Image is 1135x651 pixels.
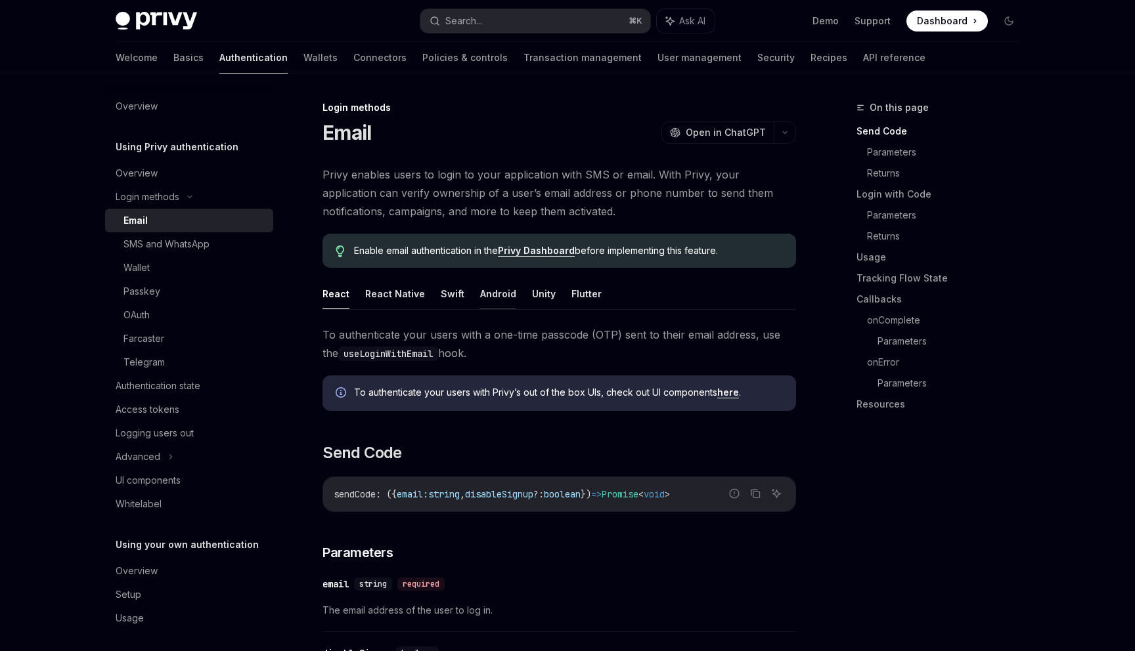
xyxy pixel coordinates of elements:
[105,280,273,303] a: Passkey
[105,209,273,232] a: Email
[602,488,638,500] span: Promise
[661,121,774,144] button: Open in ChatGPT
[336,387,349,400] svg: Info
[878,331,1030,352] a: Parameters
[336,245,345,257] svg: Tip
[105,232,273,256] a: SMS and WhatsApp
[323,442,402,463] span: Send Code
[173,42,204,73] a: Basics
[123,283,160,299] div: Passkey
[657,42,742,73] a: User management
[116,165,158,181] div: Overview
[123,331,164,346] div: Farcaster
[811,42,847,73] a: Recipes
[116,587,141,602] div: Setup
[359,579,387,589] span: string
[354,386,783,399] span: To authenticate your users with Privy’s out of the box UIs, check out UI components .
[123,236,210,252] div: SMS and WhatsApp
[116,12,197,30] img: dark logo
[498,245,575,257] a: Privy Dashboard
[679,14,705,28] span: Ask AI
[422,42,508,73] a: Policies & controls
[105,94,273,118] a: Overview
[465,488,533,500] span: disableSignup
[116,189,179,205] div: Login methods
[105,303,273,327] a: OAuth
[323,543,393,562] span: Parameters
[533,488,544,500] span: ?:
[323,325,796,362] span: To authenticate your users with a one-time passcode (OTP) sent to their email address, use the hook.
[591,488,602,500] span: =>
[906,10,988,31] a: Dashboard
[303,42,338,73] a: Wallets
[686,126,766,139] span: Open in ChatGPT
[105,398,273,421] a: Access tokens
[857,394,1030,415] a: Resources
[757,42,795,73] a: Security
[116,610,144,626] div: Usage
[638,488,644,500] span: <
[105,583,273,606] a: Setup
[323,165,796,220] span: Privy enables users to login to your application with SMS or email. With Privy, your application ...
[855,14,891,28] a: Support
[867,310,1030,331] a: onComplete
[116,425,194,441] div: Logging users out
[445,13,482,29] div: Search...
[544,488,581,500] span: boolean
[116,378,200,394] div: Authentication state
[523,42,642,73] a: Transaction management
[532,278,556,309] button: Unity
[354,244,783,257] span: Enable email authentication in the before implementing this feature.
[857,184,1030,205] a: Login with Code
[420,9,650,33] button: Search...⌘K
[105,350,273,374] a: Telegram
[428,488,460,500] span: string
[376,488,397,500] span: : ({
[105,606,273,630] a: Usage
[105,469,273,492] a: UI components
[116,496,162,512] div: Whitelabel
[812,14,839,28] a: Demo
[105,161,273,185] a: Overview
[571,278,602,309] button: Flutter
[323,577,349,591] div: email
[629,16,642,26] span: ⌘ K
[116,139,238,155] h5: Using Privy authentication
[116,98,158,114] div: Overview
[123,307,150,323] div: OAuth
[116,402,179,417] div: Access tokens
[998,10,1019,31] button: Toggle dark mode
[338,346,438,361] code: useLoginWithEmail
[323,278,349,309] button: React
[365,278,425,309] button: React Native
[917,14,968,28] span: Dashboard
[857,121,1030,142] a: Send Code
[657,9,715,33] button: Ask AI
[480,278,516,309] button: Android
[397,488,423,500] span: email
[323,121,371,144] h1: Email
[867,142,1030,163] a: Parameters
[867,205,1030,226] a: Parameters
[878,373,1030,394] a: Parameters
[123,213,148,228] div: Email
[726,485,743,502] button: Report incorrect code
[323,602,796,618] span: The email address of the user to log in.
[441,278,464,309] button: Swift
[857,268,1030,289] a: Tracking Flow State
[863,42,925,73] a: API reference
[105,374,273,398] a: Authentication state
[105,327,273,350] a: Farcaster
[219,42,288,73] a: Authentication
[353,42,407,73] a: Connectors
[116,537,259,553] h5: Using your own authentication
[867,163,1030,184] a: Returns
[105,559,273,583] a: Overview
[768,485,785,502] button: Ask AI
[867,226,1030,247] a: Returns
[644,488,665,500] span: void
[105,256,273,280] a: Wallet
[334,488,376,500] span: sendCode
[857,289,1030,310] a: Callbacks
[460,488,465,500] span: ,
